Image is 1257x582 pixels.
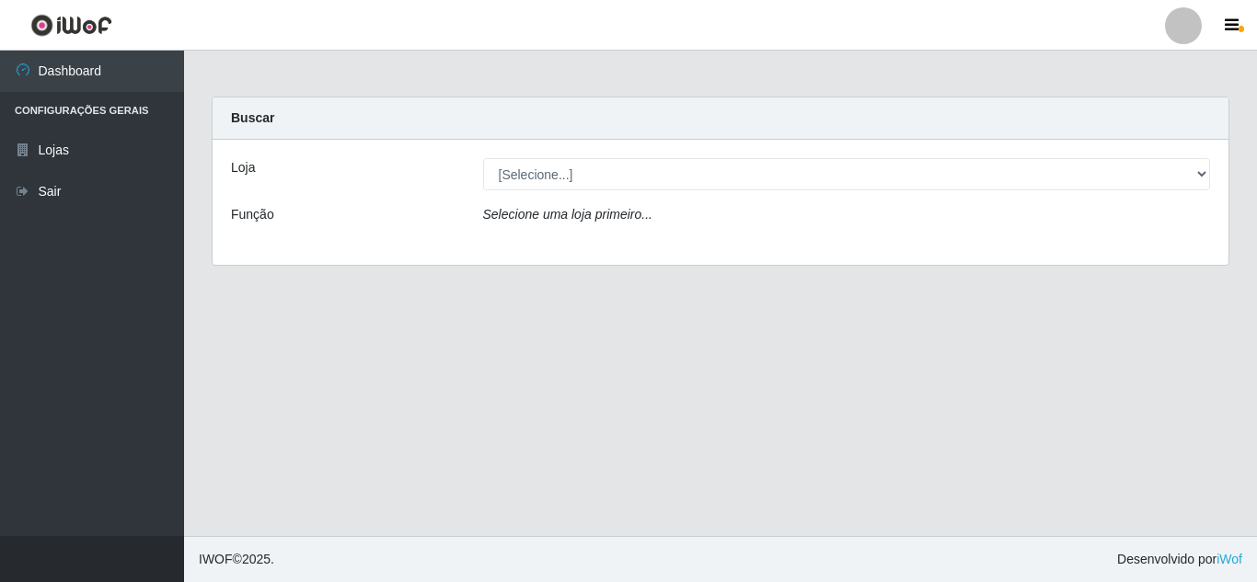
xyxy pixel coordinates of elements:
[231,205,274,224] label: Função
[483,207,652,222] i: Selecione uma loja primeiro...
[1117,550,1242,569] span: Desenvolvido por
[231,158,255,177] label: Loja
[199,550,274,569] span: © 2025 .
[199,552,233,566] span: IWOF
[231,110,274,125] strong: Buscar
[1217,552,1242,566] a: iWof
[30,14,112,37] img: CoreUI Logo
